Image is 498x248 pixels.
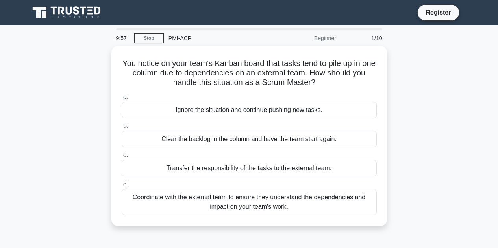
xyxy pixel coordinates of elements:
[341,30,387,46] div: 1/10
[122,131,377,147] div: Clear the backlog in the column and have the team start again.
[121,59,378,88] h5: You notice on your team's Kanban board that tasks tend to pile up in one column due to dependenci...
[122,160,377,176] div: Transfer the responsibility of the tasks to the external team.
[123,123,128,129] span: b.
[111,30,134,46] div: 9:57
[134,33,164,43] a: Stop
[164,30,272,46] div: PMI-ACP
[272,30,341,46] div: Beginner
[122,102,377,118] div: Ignore the situation and continue pushing new tasks.
[123,94,128,100] span: a.
[421,7,455,17] a: Register
[123,152,128,158] span: c.
[122,189,377,215] div: Coordinate with the external team to ensure they understand the dependencies and impact on your t...
[123,181,128,187] span: d.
